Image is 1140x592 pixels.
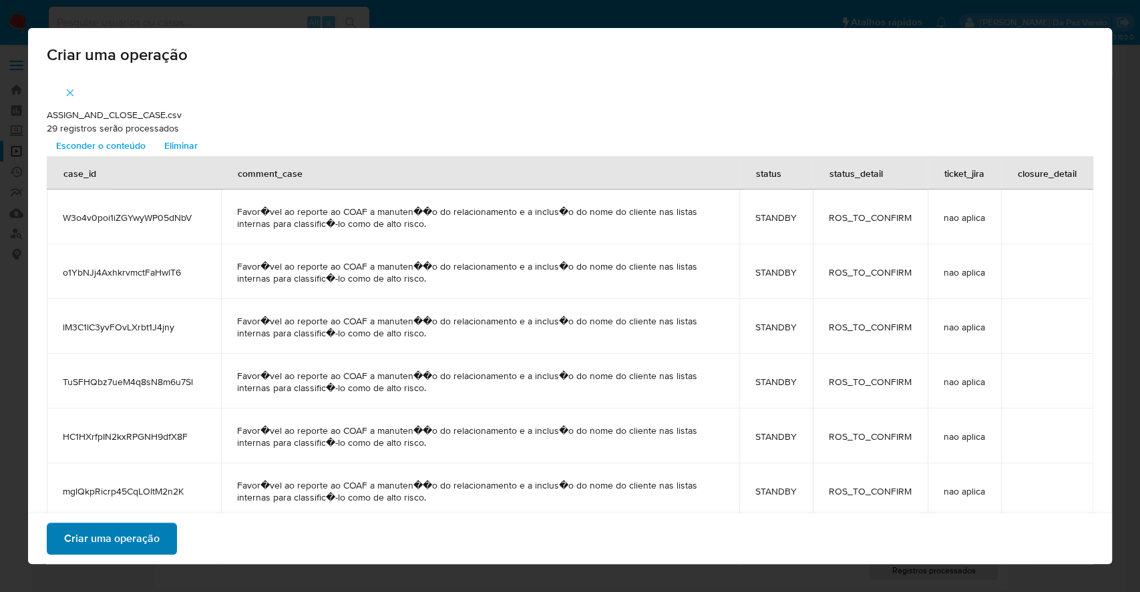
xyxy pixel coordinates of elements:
div: status_detail [813,157,899,189]
span: STANDBY [755,321,797,333]
span: STANDBY [755,266,797,278]
span: W3o4v0poi1iZGYwyWP05dNbV [63,212,205,224]
span: ROS_TO_CONFIRM [829,430,912,442]
span: ROS_TO_CONFIRM [829,212,912,224]
span: Favor�vel ao reporte ao COAF a manuten��o do relacionamento e a inclus�o do nome do cliente nas l... [237,424,723,449]
span: mglQkpRicrp45CqLOltM2n2K [63,485,205,497]
span: ROS_TO_CONFIRM [829,321,912,333]
p: 29 registros serão processados [47,122,1093,135]
span: Favor�vel ao reporte ao COAF a manuten��o do relacionamento e a inclus�o do nome do cliente nas l... [237,479,723,503]
div: case_id [47,157,112,189]
span: nao aplica [944,376,985,388]
span: Favor�vel ao reporte ao COAF a manuten��o do relacionamento e a inclus�o do nome do cliente nas l... [237,206,723,230]
span: ROS_TO_CONFIRM [829,485,912,497]
div: comment_case [222,157,319,189]
span: lM3C1lC3yvFOvLXrbt1J4jny [63,321,205,333]
span: Favor�vel ao reporte ao COAF a manuten��o do relacionamento e a inclus�o do nome do cliente nas l... [237,260,723,284]
span: Favor�vel ao reporte ao COAF a manuten��o do relacionamento e a inclus�o do nome do cliente nas l... [237,315,723,339]
button: Criar uma operação [47,523,177,555]
span: ROS_TO_CONFIRM [829,266,912,278]
span: TuSFHQbz7ueM4q8sN8m6u7Sl [63,376,205,388]
span: nao aplica [944,485,985,497]
span: Esconder o conteúdo [56,136,146,155]
button: Eliminar [155,135,207,156]
span: nao aplica [944,266,985,278]
button: Esconder o conteúdo [47,135,155,156]
span: STANDBY [755,376,797,388]
span: STANDBY [755,485,797,497]
span: Favor�vel ao reporte ao COAF a manuten��o do relacionamento e a inclus�o do nome do cliente nas l... [237,370,723,394]
div: ticket_jira [928,157,1000,189]
span: STANDBY [755,430,797,442]
p: ASSIGN_AND_CLOSE_CASE.csv [47,109,1093,122]
span: Eliminar [164,136,198,155]
span: o1YbNJj4AxhkrvmctFaHwlT6 [63,266,205,278]
span: HC1HXrfpIN2kxRPGNH9dfX8F [63,430,205,442]
span: nao aplica [944,430,985,442]
span: ROS_TO_CONFIRM [829,376,912,388]
div: status [740,157,797,189]
div: closure_detail [1002,157,1093,189]
span: STANDBY [755,212,797,224]
span: Criar uma operação [64,524,160,553]
span: nao aplica [944,321,985,333]
span: Criar uma operação [47,47,1093,63]
span: nao aplica [944,212,985,224]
